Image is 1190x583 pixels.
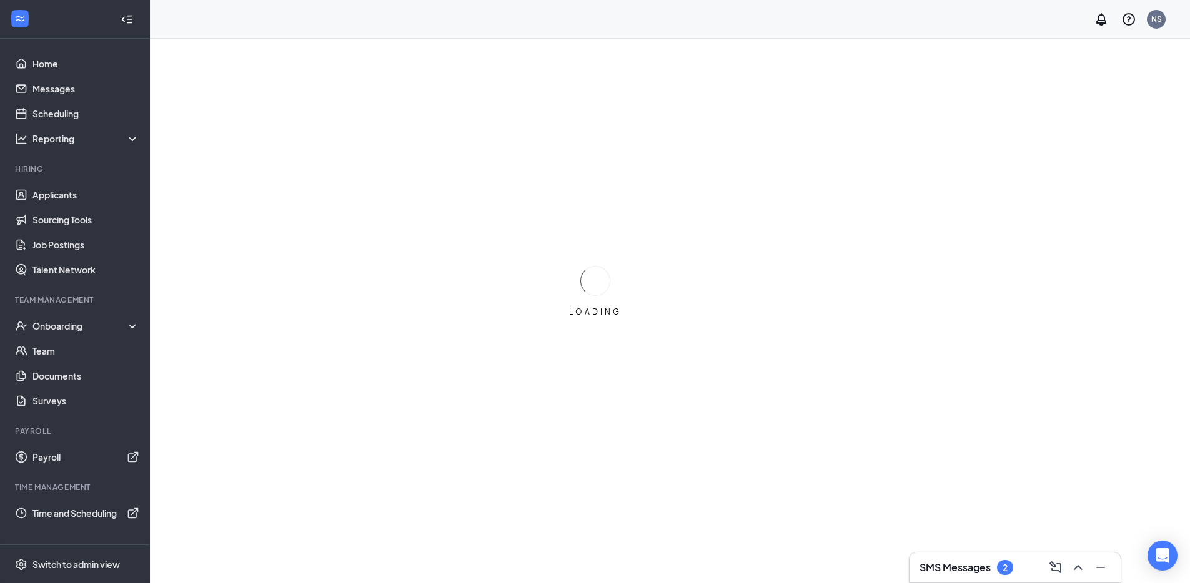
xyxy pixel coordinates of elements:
a: Job Postings [32,232,139,257]
a: Documents [32,363,139,388]
div: Switch to admin view [32,558,120,571]
div: LOADING [564,306,627,317]
a: Sourcing Tools [32,207,139,232]
button: ChevronUp [1068,557,1088,577]
svg: Settings [15,558,27,571]
a: Home [32,51,139,76]
div: Open Intercom Messenger [1148,541,1178,571]
div: 2 [1003,562,1008,573]
svg: QuestionInfo [1121,12,1136,27]
svg: UserCheck [15,320,27,332]
div: Reporting [32,132,140,145]
svg: Notifications [1094,12,1109,27]
div: Hiring [15,164,137,174]
svg: Analysis [15,132,27,145]
div: NS [1151,14,1162,24]
h3: SMS Messages [920,561,991,574]
div: Payroll [15,426,137,436]
a: Surveys [32,388,139,413]
svg: Collapse [121,13,133,26]
a: PayrollExternalLink [32,444,139,469]
a: Messages [32,76,139,101]
a: Talent Network [32,257,139,282]
div: Team Management [15,295,137,305]
div: TIME MANAGEMENT [15,482,137,492]
button: ComposeMessage [1046,557,1066,577]
a: Team [32,338,139,363]
a: Time and SchedulingExternalLink [32,501,139,526]
a: Applicants [32,182,139,207]
a: Scheduling [32,101,139,126]
svg: ChevronUp [1071,560,1086,575]
svg: ComposeMessage [1048,560,1063,575]
div: Onboarding [32,320,129,332]
svg: WorkstreamLogo [14,12,26,25]
button: Minimize [1091,557,1111,577]
svg: Minimize [1093,560,1108,575]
